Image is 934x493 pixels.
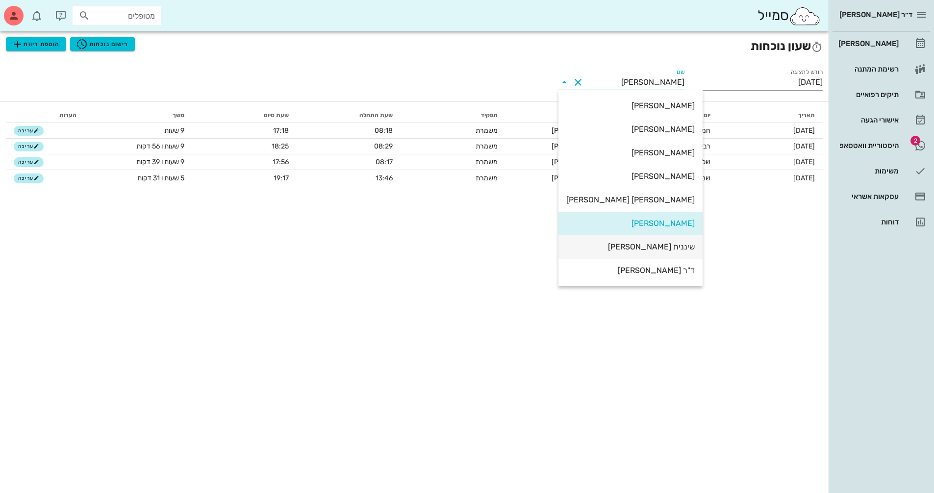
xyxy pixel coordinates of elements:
span: 9 שעות [164,126,184,135]
button: עריכה [14,157,44,167]
button: בוחר סמלי אמוג‘י [15,321,23,329]
span: [DATE] [793,142,815,150]
div: תיקים רפואיים [836,91,899,99]
div: [PERSON_NAME] [566,101,695,110]
label: שם [677,69,685,76]
td: משמרת [401,170,505,186]
span: [DATE] [793,126,815,135]
span: תפקיד [481,112,498,119]
span: [PERSON_NAME] [552,142,606,150]
th: משך [84,107,192,123]
button: רישום נוכחות [70,37,135,51]
a: [PERSON_NAME] [833,32,930,55]
span: [DATE] [793,174,815,182]
span: שעת סיום [264,112,289,119]
span: 9 שעות ו 39 דקות [136,158,184,166]
button: go back [171,4,190,23]
span: 18:25 [272,142,289,150]
div: רשימת המתנה [836,65,899,73]
th: שם: לא ממוין. לחץ למיון לפי סדר עולה. הפעל למיון עולה. [505,107,614,123]
a: דוחות [833,210,930,234]
div: נקודות חשובות לטיפול ונשמח לדעת מתי:1. עדכון פגישות ושליחת הזימון מתוך תיק המטופל ללא תורים עתידי... [8,111,161,267]
h2: שעון נוכחות [6,37,823,55]
span: רביעי [696,142,710,150]
div: ד"ר [PERSON_NAME] [566,266,695,275]
a: אישורי הגעה [833,108,930,132]
div: נקודות חשובות לטיפול ונשמח לדעת מתי: 1. עדכון פגישות ושליחת הזימון מתוך תיק המטופל ללא תורים עתיד... [16,117,153,261]
div: joined the conversation [29,23,154,32]
span: [PERSON_NAME] [552,158,606,166]
div: פארן אומר… [8,111,188,268]
button: עריכה [14,142,44,151]
div: סגור [6,4,24,22]
span: הערות [59,112,76,119]
button: בית [24,4,43,23]
p: פעילות אחרונה לפני 15 שעות [67,12,149,22]
button: עריכה [14,173,44,183]
img: Profile image for יניב [157,23,167,32]
textarea: כאן המקום להקליד [8,300,188,317]
h1: [PERSON_NAME] [85,5,149,12]
span: 08:29 [374,142,393,150]
button: העלה קובץ מצורף [47,321,54,329]
span: תג [910,136,920,146]
td: משמרת [401,123,505,139]
button: Clear שם [572,76,584,88]
span: ד״ר [PERSON_NAME] [839,10,912,19]
th: תפקיד: לא ממוין. לחץ למיון לפי סדר עולה. הפעל למיון עולה. [401,107,505,123]
div: יניב אומר… [8,44,188,111]
div: תודה רבה וסופש נעים! [8,268,90,290]
button: …שלח הודעה [167,317,184,333]
div: [PERSON_NAME] [566,172,695,181]
div: [PERSON_NAME] [836,40,899,48]
div: היסטוריית וואטסאפ [836,142,899,149]
a: עסקאות אשראי [833,185,930,208]
div: שיננית [PERSON_NAME] [566,242,695,251]
div: עסקאות אשראי [836,193,899,200]
span: 08:17 [376,158,393,166]
button: בוחר קובצי Gif [31,321,39,329]
span: 17:56 [273,158,289,166]
button: Start recording [62,321,70,329]
th: שעת התחלה [297,107,401,123]
a: תגהיסטוריית וואטסאפ [833,134,930,157]
button: הוספת דיווח [6,37,66,51]
td: משמרת [401,154,505,170]
b: [PERSON_NAME] [99,24,154,31]
div: פארן אומר… [8,268,188,301]
button: עריכה [14,126,44,136]
span: עריכה [18,159,39,165]
div: [PERSON_NAME] [566,124,695,134]
div: [PERSON_NAME] [566,219,695,228]
span: שעת התחלה [359,112,393,119]
span: עריכה [18,175,39,181]
div: [PERSON_NAME] [PERSON_NAME] [566,195,695,204]
img: Profile image for יניב [152,5,168,21]
div: סמייל [757,5,821,26]
span: [PERSON_NAME] [552,174,606,182]
div: היי, צילומי ה cliniview לא מסתנכנים אוטומטית לתיק המטופל. בשבוע הבא נוכל לתאם התחברות מרחוק למרפא... [35,44,188,94]
span: [DATE] [793,158,815,166]
td: משמרת [401,139,505,154]
span: [PERSON_NAME] [552,126,606,135]
span: 17:18 [273,126,289,135]
span: יום [704,112,710,119]
th: הערות [51,107,84,123]
label: חודש לתצוגה [791,69,823,76]
span: 08:18 [375,126,393,135]
span: 5 שעות ו 31 דקות [137,174,184,182]
div: דוחות [836,218,899,226]
div: משימות [836,167,899,175]
span: תג [29,8,35,14]
span: רישום נוכחות [76,38,128,50]
span: הוספת דיווח [12,38,60,50]
div: יניב אומר… [8,21,188,44]
th: שעת סיום [192,107,296,123]
span: עריכה [18,128,39,134]
span: עריכה [18,144,39,149]
div: [PERSON_NAME] • לפני 14 שעות [88,96,180,101]
a: תיקים רפואיים [833,83,930,106]
a: משימות [833,159,930,183]
span: 9 שעות ו 56 דקות [136,142,184,150]
span: 13:46 [376,174,393,182]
